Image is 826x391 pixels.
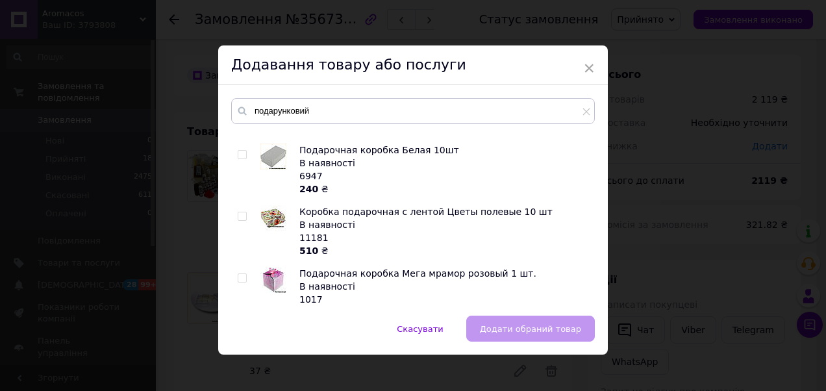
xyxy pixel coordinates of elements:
div: В наявності [299,157,588,170]
div: ₴ [299,244,588,257]
img: Подарочная коробка Мега мрамор розовый 1 шт. [260,267,286,293]
b: 240 [299,184,318,194]
span: 1017 [299,294,323,305]
span: Скасувати [397,324,443,334]
input: Пошук за товарами та послугами [231,98,595,124]
div: Додавання товару або послуги [218,45,608,85]
img: Коробка подарочная с лентой Цветы полевые 10 шт [260,205,286,231]
span: 6947 [299,171,323,181]
span: Подарочная коробка Мега мрамор розовый 1 шт. [299,268,536,279]
b: 510 [299,246,318,256]
span: Подарочная коробка Белая 10шт [299,145,459,155]
span: × [583,57,595,79]
div: В наявності [299,218,588,231]
div: В наявності [299,280,588,293]
div: ₴ [299,183,588,195]
img: Подарочная коробка Белая 10шт [260,144,286,170]
span: 11181 [299,233,329,243]
button: Скасувати [383,316,457,342]
span: Коробка подарочная с лентой Цветы полевые 10 шт [299,207,553,217]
